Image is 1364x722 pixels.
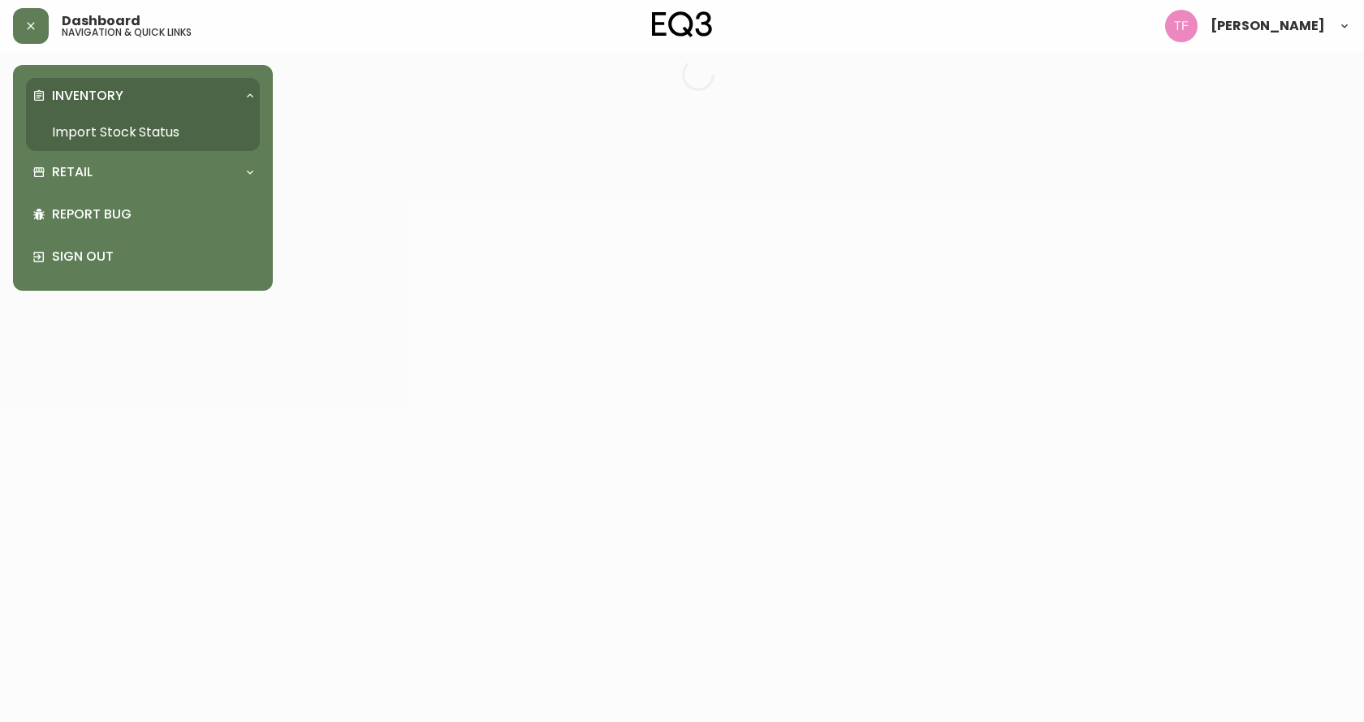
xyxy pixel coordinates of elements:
[26,114,260,151] a: Import Stock Status
[1165,10,1198,42] img: 509424b058aae2bad57fee408324c33f
[652,11,712,37] img: logo
[62,28,192,37] h5: navigation & quick links
[26,193,260,236] div: Report Bug
[26,78,260,114] div: Inventory
[52,248,253,266] p: Sign Out
[1211,19,1325,32] span: [PERSON_NAME]
[52,87,123,105] p: Inventory
[52,205,253,223] p: Report Bug
[62,15,140,28] span: Dashboard
[52,163,93,181] p: Retail
[26,154,260,190] div: Retail
[26,236,260,278] div: Sign Out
